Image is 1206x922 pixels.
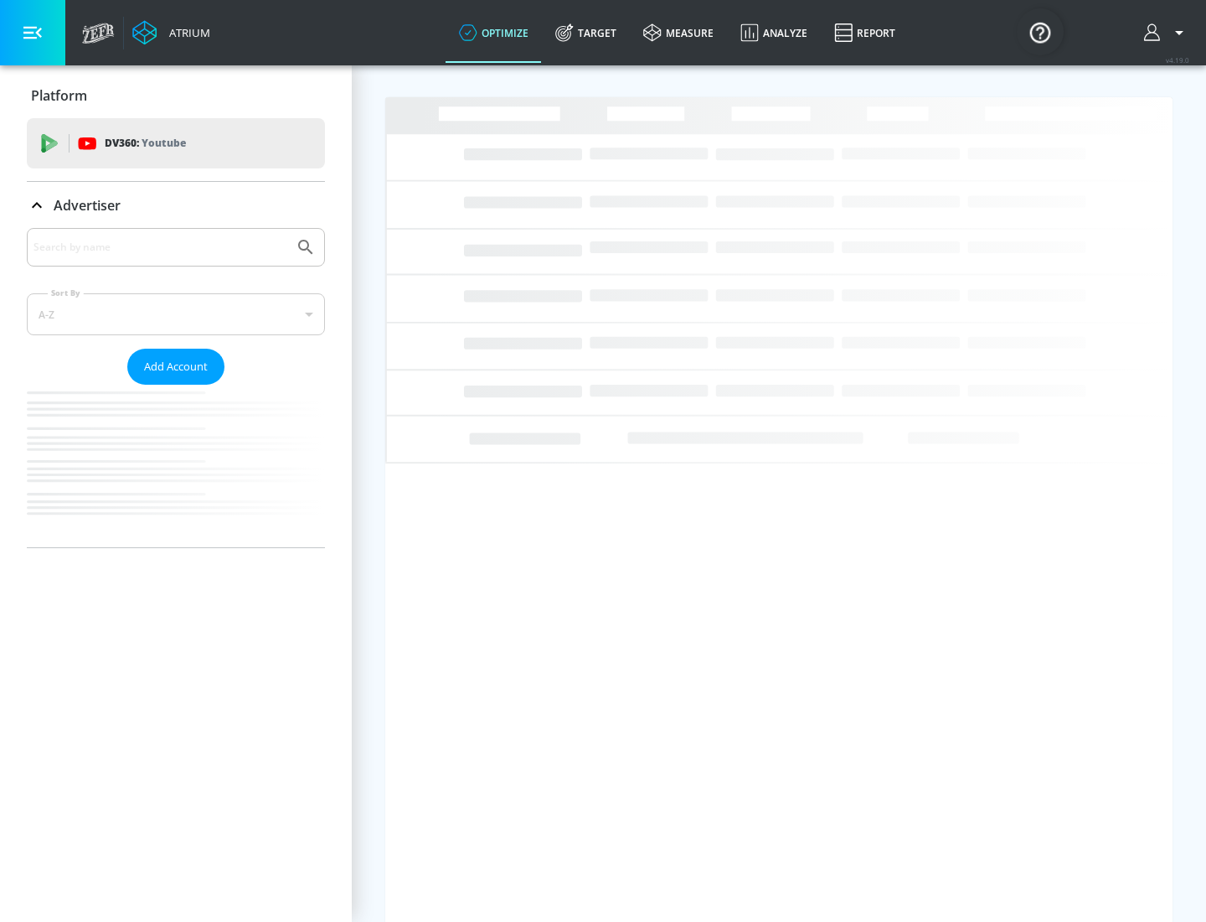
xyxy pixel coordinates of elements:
[127,349,224,385] button: Add Account
[1017,8,1064,55] button: Open Resource Center
[142,134,186,152] p: Youtube
[27,118,325,168] div: DV360: Youtube
[27,228,325,547] div: Advertiser
[54,196,121,215] p: Advertiser
[630,3,727,63] a: measure
[162,25,210,40] div: Atrium
[48,287,84,298] label: Sort By
[144,357,208,376] span: Add Account
[132,20,210,45] a: Atrium
[31,86,87,105] p: Platform
[727,3,821,63] a: Analyze
[27,72,325,119] div: Platform
[27,182,325,229] div: Advertiser
[446,3,542,63] a: optimize
[27,293,325,335] div: A-Z
[1166,55,1189,65] span: v 4.19.0
[542,3,630,63] a: Target
[821,3,909,63] a: Report
[105,134,186,153] p: DV360:
[27,385,325,547] nav: list of Advertiser
[33,236,287,258] input: Search by name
